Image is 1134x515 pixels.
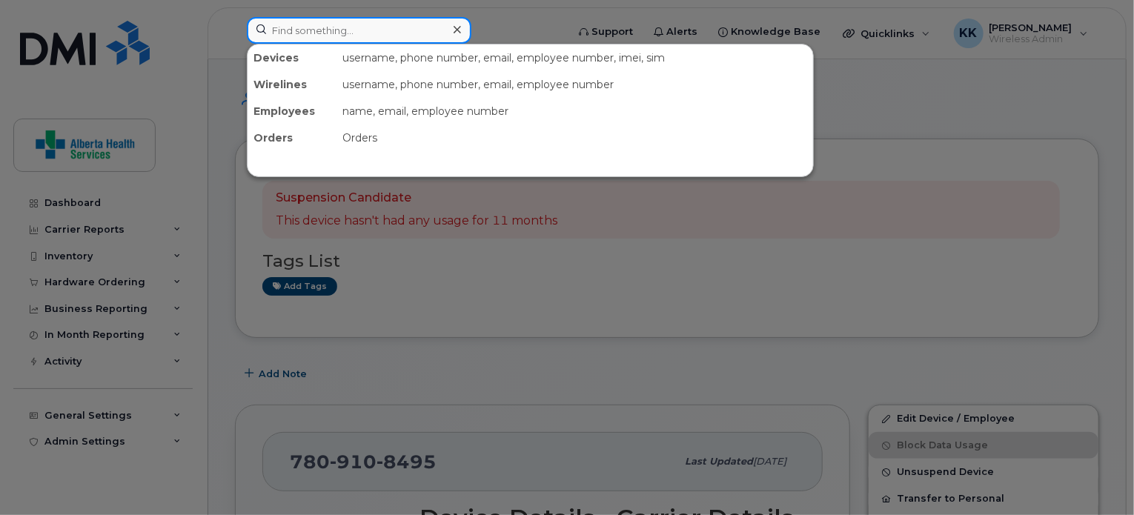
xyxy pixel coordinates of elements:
div: Orders [336,124,813,151]
div: username, phone number, email, employee number [336,71,813,98]
div: Wirelines [248,71,336,98]
div: name, email, employee number [336,98,813,124]
div: Devices [248,44,336,71]
div: username, phone number, email, employee number, imei, sim [336,44,813,71]
div: Orders [248,124,336,151]
div: Employees [248,98,336,124]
